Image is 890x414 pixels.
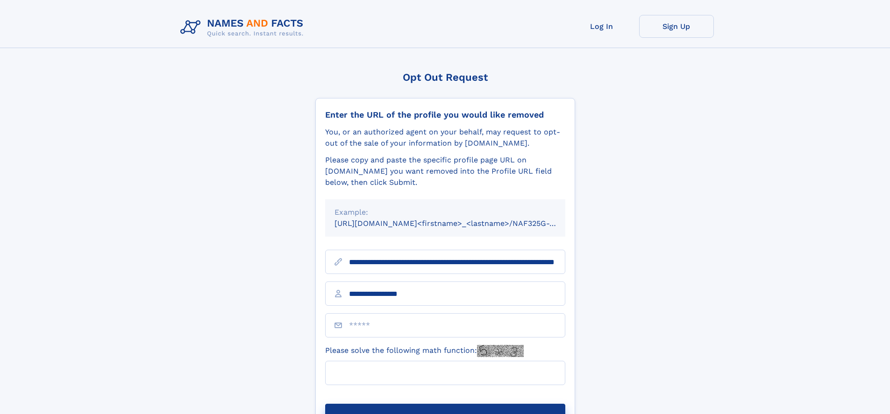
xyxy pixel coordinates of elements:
[325,154,565,188] div: Please copy and paste the specific profile page URL on [DOMAIN_NAME] you want removed into the Pr...
[325,110,565,120] div: Enter the URL of the profile you would like removed
[177,15,311,40] img: Logo Names and Facts
[564,15,639,38] a: Log In
[325,126,565,149] div: You, or an authorized agent on your behalf, may request to opt-out of the sale of your informatio...
[335,207,556,218] div: Example:
[315,71,575,83] div: Opt Out Request
[639,15,714,38] a: Sign Up
[335,219,583,228] small: [URL][DOMAIN_NAME]<firstname>_<lastname>/NAF325G-xxxxxxxx
[325,345,524,357] label: Please solve the following math function:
